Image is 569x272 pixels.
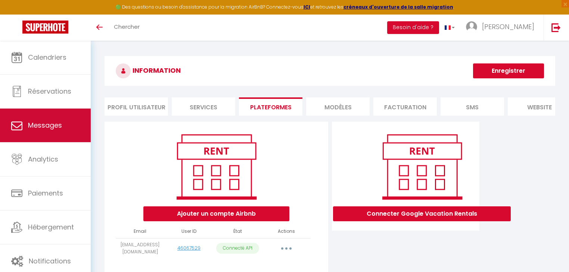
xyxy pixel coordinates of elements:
[114,23,140,31] span: Chercher
[482,22,534,31] span: [PERSON_NAME]
[177,245,200,251] a: 46067529
[387,21,439,34] button: Besoin d'aide ?
[105,97,168,116] li: Profil Utilisateur
[262,225,311,238] th: Actions
[306,97,370,116] li: MODÈLES
[473,63,544,78] button: Enregistrer
[374,131,470,203] img: rent.png
[28,87,71,96] span: Réservations
[28,53,66,62] span: Calendriers
[108,15,145,41] a: Chercher
[333,206,511,221] button: Connecter Google Vacation Rentals
[304,4,310,10] a: ICI
[169,131,264,203] img: rent.png
[216,243,259,254] p: Connecté API
[373,97,437,116] li: Facturation
[165,225,214,238] th: User ID
[28,121,62,130] span: Messages
[28,188,63,198] span: Paiements
[143,206,289,221] button: Ajouter un compte Airbnb
[213,225,262,238] th: État
[537,238,563,266] iframe: Chat
[441,97,504,116] li: SMS
[466,21,477,32] img: ...
[28,222,74,232] span: Hébergement
[460,15,544,41] a: ... [PERSON_NAME]
[105,56,555,86] h3: INFORMATION
[22,21,68,34] img: Super Booking
[29,256,71,266] span: Notifications
[172,97,235,116] li: Services
[116,225,165,238] th: Email
[343,4,453,10] a: créneaux d'ouverture de la salle migration
[28,154,58,164] span: Analytics
[239,97,302,116] li: Plateformes
[116,238,165,259] td: [EMAIL_ADDRESS][DOMAIN_NAME]
[551,23,561,32] img: logout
